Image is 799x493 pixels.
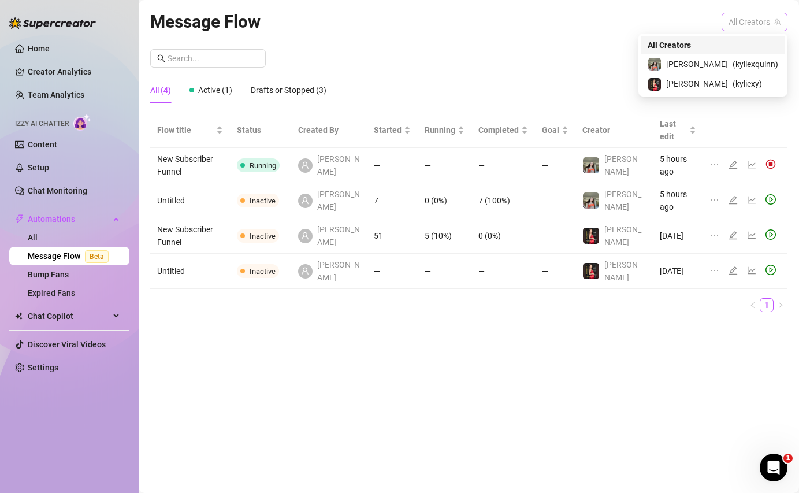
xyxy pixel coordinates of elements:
img: svg%3e [765,159,776,169]
td: New Subscriber Funnel [150,218,230,254]
div: Profile image for Nir [181,18,205,42]
p: How can we help? [23,121,208,141]
td: 5 (10%) [418,218,471,254]
span: [PERSON_NAME] [604,260,641,282]
img: AI Chatter [73,114,91,131]
span: Completed [478,124,519,136]
th: Flow title [150,113,230,148]
img: Profile image for Ella [24,183,47,206]
a: Message FlowBeta [28,251,113,261]
span: play-circle [765,229,776,240]
span: 1 [783,454,793,463]
span: Started [374,124,402,136]
span: line-chart [747,231,756,240]
iframe: Intercom live chat [760,454,787,481]
span: team [774,18,781,25]
span: Help [135,390,154,398]
span: All Creators [648,39,691,51]
td: New Subscriber Funnel [150,148,230,183]
span: ellipsis [710,266,719,275]
div: • [DATE] [121,194,153,206]
a: Chat Monitoring [28,186,87,195]
td: — [367,254,418,289]
span: [PERSON_NAME] [317,153,360,178]
span: search [157,54,165,62]
li: 1 [760,298,774,312]
td: Untitled [150,183,230,218]
th: Status [230,113,291,148]
img: Profile image for Giselle [159,18,183,42]
span: user [301,197,309,205]
td: 5 hours ago [653,148,703,183]
span: Running [425,124,455,136]
span: ellipsis [710,160,719,169]
li: Previous Page [746,298,760,312]
a: Bump Fans [28,270,69,279]
td: 7 [367,183,418,218]
span: Automations [28,210,110,228]
span: Izzy AI Chatter [15,118,69,129]
a: Settings [28,363,58,372]
span: left [749,302,756,309]
input: Search... [168,52,259,65]
img: Super Mass, Dark Mode, Message Library & Bump Improvements [12,336,219,417]
span: Messages [67,390,107,398]
span: [PERSON_NAME] [604,154,641,176]
td: — [471,148,535,183]
span: user [301,161,309,169]
span: ellipsis [710,231,719,240]
span: right [777,302,784,309]
div: [PERSON_NAME] [51,194,118,206]
button: News [173,361,231,407]
span: line-chart [747,266,756,275]
button: Messages [58,361,116,407]
td: [DATE] [653,218,703,254]
td: — [535,148,575,183]
td: 0 (0%) [418,183,471,218]
a: All [28,233,38,242]
span: edit [729,266,738,275]
li: Next Page [774,298,787,312]
button: Help [116,361,173,407]
span: All Creators [729,13,781,31]
span: Home [16,390,42,398]
p: Hi [PERSON_NAME] 👋 [23,82,208,121]
td: 5 hours ago [653,183,703,218]
th: Goal [535,113,575,148]
td: 7 (100%) [471,183,535,218]
span: Inactive [250,197,276,205]
span: [PERSON_NAME] [604,225,641,247]
div: Drafts or Stopped (3) [251,84,326,97]
span: [PERSON_NAME] [666,58,728,71]
img: Chat Copilot [15,312,23,320]
td: [DATE] [653,254,703,289]
td: 0 (0%) [471,218,535,254]
span: [PERSON_NAME] [317,188,360,213]
span: [PERSON_NAME] [317,223,360,249]
div: Profile image for EllaHi [PERSON_NAME], [PERSON_NAME] is now active on your account and ready to ... [12,173,219,216]
span: ( kyliexy ) [733,77,762,90]
img: Kylie [648,78,661,91]
span: Chat Copilot [28,307,110,325]
img: logo-BBDzfeDw.svg [9,17,96,29]
td: — [535,183,575,218]
span: [PERSON_NAME] [317,258,360,284]
td: — [367,148,418,183]
th: Running [418,113,471,148]
span: Goal [542,124,559,136]
img: Kylie [583,263,599,279]
th: Started [367,113,418,148]
th: Creator [575,113,653,148]
div: We typically reply in a few hours [24,244,193,256]
span: Last edit [660,117,687,143]
img: kylie [583,157,599,173]
span: line-chart [747,160,756,169]
button: left [746,298,760,312]
img: Profile image for Ella [137,18,161,42]
div: Send us a message [24,232,193,244]
a: 1 [760,299,773,312]
img: kylie [648,58,661,71]
td: — [418,254,471,289]
a: Creator Analytics [28,62,120,81]
span: edit [729,195,738,205]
